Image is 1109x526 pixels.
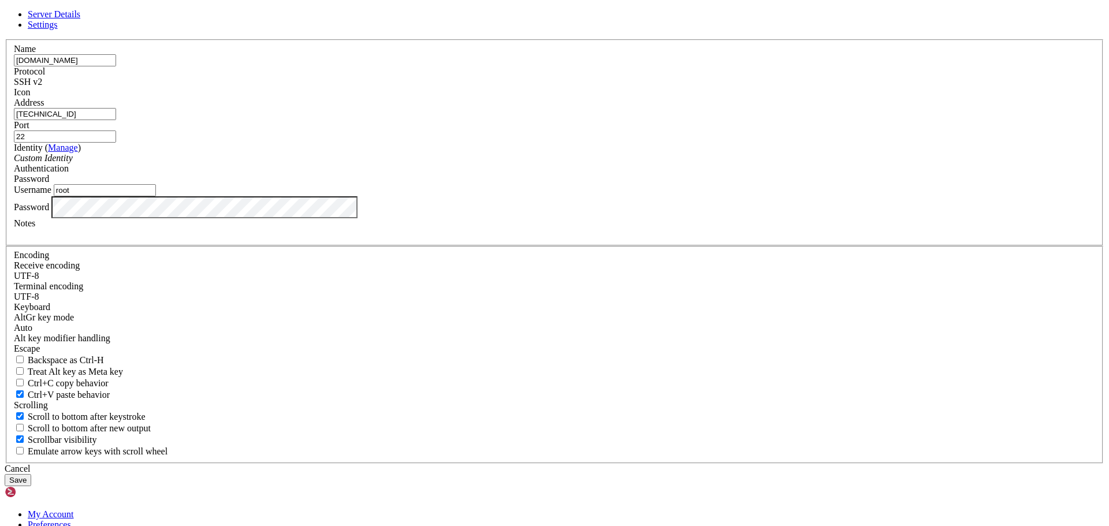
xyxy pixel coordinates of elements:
img: Shellngn [5,486,71,498]
label: The default terminal encoding. ISO-2022 enables character map translations (like graphics maps). ... [14,281,83,291]
span: Auto [14,323,32,333]
span: UTF-8 [14,292,39,301]
label: Identity [14,143,81,152]
label: Username [14,185,51,195]
input: Login Username [54,184,156,196]
span: Scroll to bottom after keystroke [28,412,146,421]
div: Auto [14,323,1095,333]
input: Scrollbar visibility [16,435,24,443]
label: Encoding [14,250,49,260]
div: Custom Identity [14,153,1095,163]
label: Port [14,120,29,130]
label: Scrolling [14,400,48,410]
label: If true, the backspace should send BS ('\x08', aka ^H). Otherwise the backspace key should send '... [14,355,104,365]
span: Backspace as Ctrl-H [28,355,104,365]
a: My Account [28,509,74,519]
input: Backspace as Ctrl-H [16,356,24,363]
label: Set the expected encoding for data received from the host. If the encodings do not match, visual ... [14,312,74,322]
div: Password [14,174,1095,184]
div: Escape [14,344,1095,354]
button: Save [5,474,31,486]
label: Whether to scroll to the bottom on any keystroke. [14,412,146,421]
label: Notes [14,218,35,228]
div: UTF-8 [14,271,1095,281]
label: The vertical scrollbar mode. [14,435,97,445]
a: Manage [48,143,78,152]
input: Host Name or IP [14,108,116,120]
label: Name [14,44,36,54]
span: UTF-8 [14,271,39,281]
label: When using the alternative screen buffer, and DECCKM (Application Cursor Keys) is active, mouse w... [14,446,168,456]
i: Custom Identity [14,153,73,163]
label: Scroll to bottom after new output. [14,423,151,433]
label: Controls how the Alt key is handled. Escape: Send an ESC prefix. 8-Bit: Add 128 to the typed char... [14,333,110,343]
label: Protocol [14,66,45,76]
input: Scroll to bottom after new output [16,424,24,431]
input: Emulate arrow keys with scroll wheel [16,447,24,454]
input: Ctrl+V paste behavior [16,390,24,398]
span: Scroll to bottom after new output [28,423,151,433]
span: Escape [14,344,40,353]
label: Set the expected encoding for data received from the host. If the encodings do not match, visual ... [14,260,80,270]
label: Ctrl-C copies if true, send ^C to host if false. Ctrl-Shift-C sends ^C to host if true, copies if... [14,378,109,388]
a: Server Details [28,9,80,19]
span: Treat Alt key as Meta key [28,367,123,376]
span: ( ) [45,143,81,152]
label: Ctrl+V pastes if true, sends ^V to host if false. Ctrl+Shift+V sends ^V to host if true, pastes i... [14,390,110,400]
span: Scrollbar visibility [28,435,97,445]
label: Icon [14,87,30,97]
span: Ctrl+C copy behavior [28,378,109,388]
div: SSH v2 [14,77,1095,87]
div: Cancel [5,464,1104,474]
input: Port Number [14,130,116,143]
label: Password [14,202,49,211]
span: Ctrl+V paste behavior [28,390,110,400]
div: UTF-8 [14,292,1095,302]
label: Keyboard [14,302,50,312]
input: Ctrl+C copy behavior [16,379,24,386]
label: Authentication [14,163,69,173]
span: SSH v2 [14,77,42,87]
input: Treat Alt key as Meta key [16,367,24,375]
a: Settings [28,20,58,29]
input: Scroll to bottom after keystroke [16,412,24,420]
input: Server Name [14,54,116,66]
label: Address [14,98,44,107]
span: Password [14,174,49,184]
label: Whether the Alt key acts as a Meta key or as a distinct Alt key. [14,367,123,376]
span: Emulate arrow keys with scroll wheel [28,446,168,456]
